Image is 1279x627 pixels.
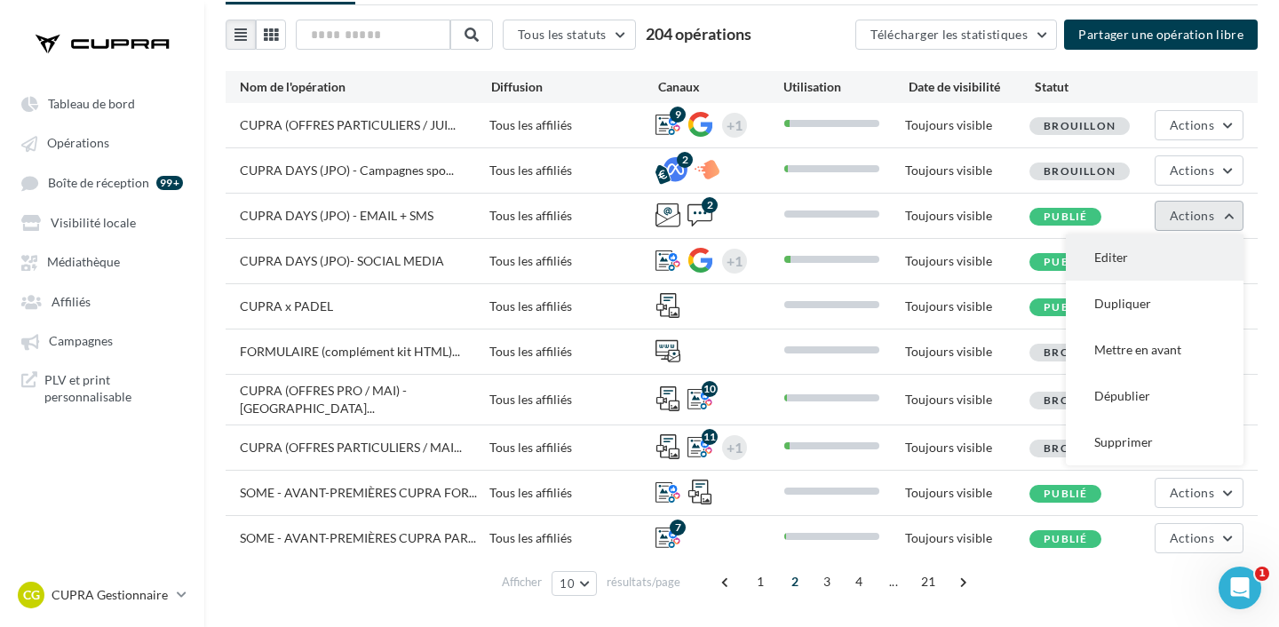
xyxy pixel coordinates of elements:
div: Tous les affiliés [489,162,655,179]
span: Publié [1044,255,1087,268]
p: CUPRA Gestionnaire [52,586,170,604]
span: Actions [1170,117,1214,132]
span: Afficher [502,574,542,591]
div: +1 [727,249,743,274]
div: +1 [727,435,743,460]
div: Date de visibilité [909,78,1034,96]
span: CUPRA (OFFRES PRO / MAI) - [GEOGRAPHIC_DATA]... [240,383,407,416]
div: Tous les affiliés [489,484,655,502]
button: Actions [1155,478,1243,508]
div: Diffusion [491,78,658,96]
div: Nom de l'opération [240,78,491,96]
a: Visibilité locale [11,206,194,238]
div: 11 [702,429,718,445]
div: Toujours visible [905,162,1029,179]
span: Actions [1170,530,1214,545]
span: 10 [560,576,575,591]
div: Toujours visible [905,484,1029,502]
span: SOME - AVANT-PREMIÈRES CUPRA PAR... [240,530,476,545]
span: Publié [1044,300,1087,313]
span: Publié [1044,210,1087,223]
span: CUPRA DAYS (JPO)- SOCIAL MEDIA [240,253,444,268]
div: Statut [1035,78,1160,96]
div: 2 [702,197,718,213]
span: CG [23,586,40,604]
a: Affiliés [11,285,194,317]
div: 2 [677,152,693,168]
a: CG CUPRA Gestionnaire [14,578,190,612]
span: FORMULAIRE (complément kit HTML)... [240,344,460,359]
button: Dépublier [1066,373,1243,419]
div: Toujours visible [905,343,1029,361]
a: Médiathèque [11,245,194,277]
a: Opérations [11,126,194,158]
span: 1 [746,567,775,596]
div: Tous les affiliés [489,529,655,547]
div: 7 [670,520,686,536]
div: Tous les affiliés [489,391,655,409]
button: Mettre en avant [1066,327,1243,373]
span: Brouillon [1044,164,1116,178]
span: résultats/page [607,574,680,591]
span: Campagnes [49,334,113,349]
div: Tous les affiliés [489,343,655,361]
div: 99+ [156,176,183,190]
a: Tableau de bord [11,87,194,119]
span: ... [879,567,908,596]
a: Boîte de réception 99+ [11,166,194,199]
span: 3 [813,567,841,596]
span: Publié [1044,532,1087,545]
div: Tous les affiliés [489,298,655,315]
button: Actions [1155,155,1243,186]
button: Supprimer [1066,419,1243,465]
span: Visibilité locale [51,215,136,230]
span: Brouillon [1044,345,1116,359]
span: Tous les statuts [518,27,607,42]
span: Actions [1170,208,1214,223]
span: Tableau de bord [48,96,135,111]
span: Brouillon [1044,441,1116,455]
div: +1 [727,113,743,138]
span: PLV et print personnalisable [44,371,183,406]
div: 9 [670,107,686,123]
span: Actions [1170,485,1214,500]
button: Tous les statuts [503,20,636,50]
button: Partager une opération libre [1064,20,1258,50]
span: Publié [1044,487,1087,500]
button: 10 [552,571,597,596]
a: Campagnes [11,324,194,356]
span: Opérations [47,136,109,151]
span: 4 [845,567,873,596]
span: Brouillon [1044,393,1116,407]
span: CUPRA DAYS (JPO) - EMAIL + SMS [240,208,433,223]
div: Tous les affiliés [489,116,655,134]
a: PLV et print personnalisable [11,364,194,413]
span: CUPRA DAYS (JPO) - Campagnes spo... [240,163,454,178]
button: Dupliquer [1066,281,1243,327]
button: Editer [1066,234,1243,281]
button: Actions [1155,201,1243,231]
div: Canaux [658,78,783,96]
button: Actions [1155,110,1243,140]
div: Toujours visible [905,391,1029,409]
div: Toujours visible [905,298,1029,315]
button: Actions [1155,523,1243,553]
div: Tous les affiliés [489,439,655,456]
div: Toujours visible [905,207,1029,225]
div: Utilisation [783,78,909,96]
span: 1 [1255,567,1269,581]
span: 21 [914,567,943,596]
span: CUPRA x PADEL [240,298,333,313]
div: Toujours visible [905,252,1029,270]
span: Brouillon [1044,119,1116,132]
iframe: Intercom live chat [1219,567,1261,609]
span: Télécharger les statistiques [870,27,1028,42]
span: SOME - AVANT-PREMIÈRES CUPRA FOR... [240,485,477,500]
div: Toujours visible [905,116,1029,134]
span: Médiathèque [47,255,120,270]
span: Boîte de réception [48,175,149,190]
div: 10 [702,381,718,397]
div: Tous les affiliés [489,207,655,225]
span: 204 opérations [646,24,751,44]
button: Télécharger les statistiques [855,20,1057,50]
